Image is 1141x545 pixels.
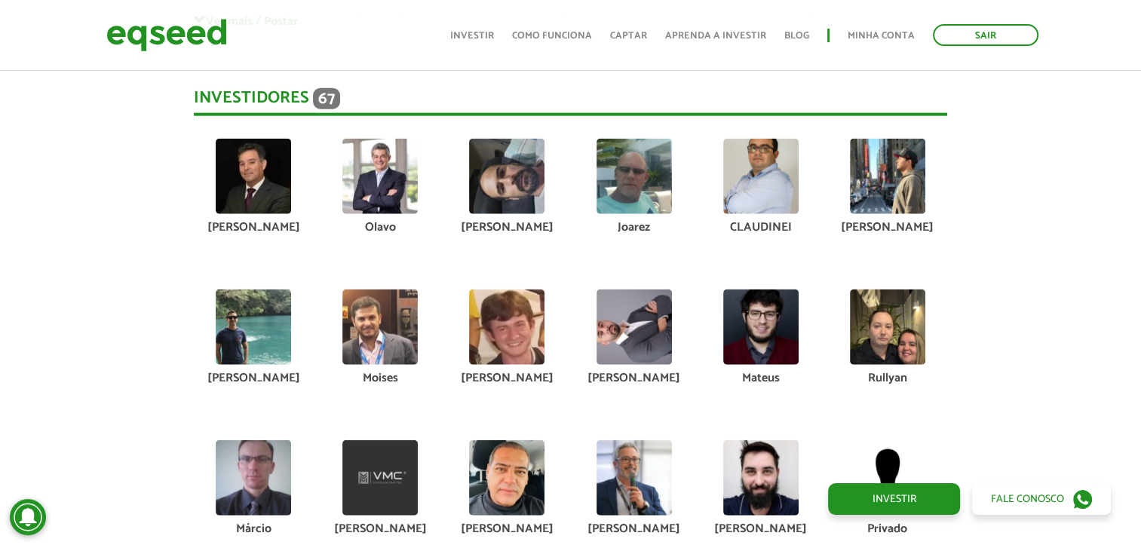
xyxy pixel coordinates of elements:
a: Blog [784,31,809,41]
img: picture-100036-1732821753.png [342,440,418,516]
img: picture-49921-1527277764.jpg [216,440,291,516]
img: picture-112095-1687613792.jpg [850,139,925,214]
img: picture-59196-1554917141.jpg [216,139,291,214]
img: picture-121595-1719786865.jpg [469,139,544,214]
div: [PERSON_NAME] [455,222,559,234]
div: Joarez [581,222,686,234]
img: picture-127253-1741784569.jpg [723,440,799,516]
a: Investir [828,483,960,515]
img: EqSeed [106,15,227,55]
div: Márcio [201,523,305,535]
img: picture-119094-1756486266.jpg [597,289,672,365]
div: Privado [836,523,940,535]
img: picture-61607-1560438405.jpg [723,289,799,365]
img: picture-110967-1726002930.jpg [469,440,544,516]
div: [PERSON_NAME] [581,372,686,384]
a: Sair [933,24,1038,46]
img: default-user.png [850,440,925,516]
a: Minha conta [848,31,915,41]
a: Captar [610,31,647,41]
img: picture-64201-1566554857.jpg [469,289,544,365]
div: [PERSON_NAME] [836,222,940,234]
div: Investidores [194,88,947,116]
div: [PERSON_NAME] [201,372,305,384]
a: Fale conosco [972,483,1111,515]
a: Aprenda a investir [665,31,766,41]
a: Como funciona [512,31,592,41]
div: Mateus [709,372,813,384]
img: picture-39313-1481646781.jpg [597,139,672,214]
div: Olavo [328,222,432,234]
img: picture-113391-1693569165.jpg [342,139,418,214]
div: Rullyan [836,372,940,384]
div: [PERSON_NAME] [201,222,305,234]
a: Investir [450,31,494,41]
div: [PERSON_NAME] [455,523,559,535]
div: [PERSON_NAME] [709,523,813,535]
img: picture-131364-1755900289.jpg [850,289,925,365]
div: [PERSON_NAME] [328,523,432,535]
div: [PERSON_NAME] [581,523,686,535]
div: Moises [328,372,432,384]
div: [PERSON_NAME] [455,372,559,384]
img: picture-126279-1756095177.png [723,139,799,214]
img: picture-112313-1743624016.jpg [597,440,672,516]
img: picture-48702-1526493360.jpg [216,289,291,365]
img: picture-73573-1611603096.jpg [342,289,418,365]
div: CLAUDINEI [709,222,813,234]
span: 67 [313,88,340,109]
